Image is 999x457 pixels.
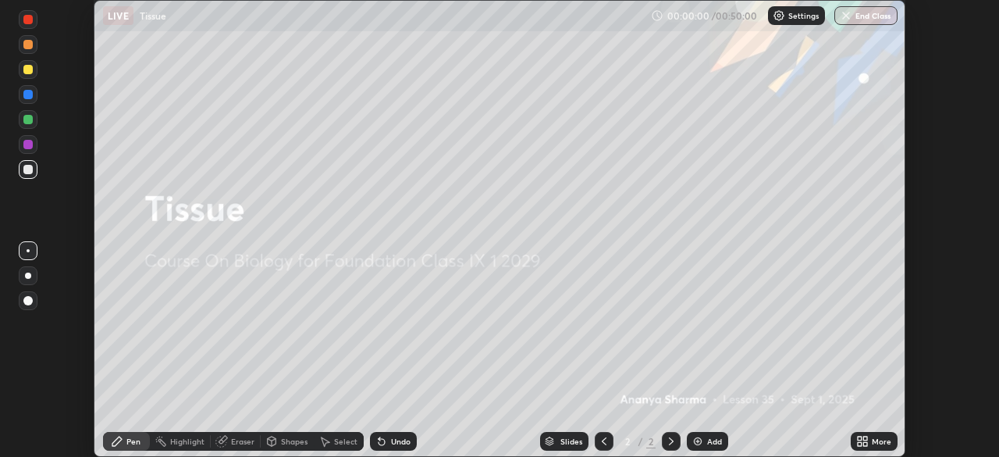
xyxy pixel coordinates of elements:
[638,437,643,446] div: /
[281,437,308,445] div: Shapes
[707,437,722,445] div: Add
[126,437,140,445] div: Pen
[788,12,819,20] p: Settings
[560,437,582,445] div: Slides
[646,434,656,448] div: 2
[834,6,898,25] button: End Class
[773,9,785,22] img: class-settings-icons
[391,437,411,445] div: Undo
[108,9,129,22] p: LIVE
[140,9,166,22] p: Tissue
[840,9,852,22] img: end-class-cross
[334,437,357,445] div: Select
[691,435,704,448] img: add-slide-button
[170,437,204,445] div: Highlight
[620,437,635,446] div: 2
[231,437,254,445] div: Eraser
[872,437,891,445] div: More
